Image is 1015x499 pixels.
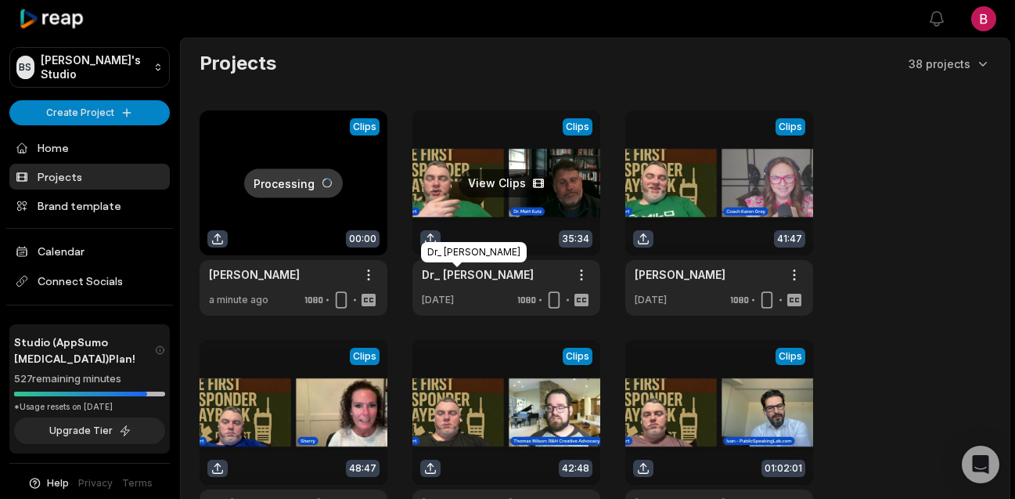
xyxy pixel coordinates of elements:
span: Help [47,476,69,490]
a: [PERSON_NAME] [209,266,300,283]
div: Open Intercom Messenger [962,446,999,483]
button: Create Project [9,100,170,125]
a: [PERSON_NAME] [635,266,725,283]
button: Upgrade Tier [14,418,165,444]
a: Projects [9,164,170,190]
h2: Projects [200,51,276,76]
span: Studio (AppSumo [MEDICAL_DATA]) Plan! [14,334,155,367]
a: Terms [122,476,153,490]
div: 527 remaining minutes [14,371,165,387]
button: Help [27,476,69,490]
span: Connect Socials [9,267,170,295]
div: BS [16,56,34,79]
a: Dr_ [PERSON_NAME] [422,266,534,283]
div: Dr_ [PERSON_NAME] [421,242,527,262]
a: Calendar [9,238,170,264]
p: [PERSON_NAME]'s Studio [41,53,147,81]
button: 38 projects [909,56,991,72]
div: *Usage resets on [DATE] [14,401,165,413]
a: Brand template [9,193,170,219]
a: Home [9,135,170,161]
a: Privacy [78,476,113,490]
